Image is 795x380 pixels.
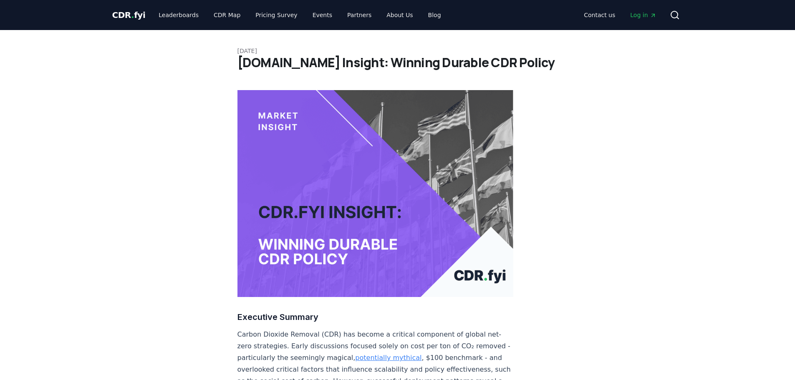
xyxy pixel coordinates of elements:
a: Partners [341,8,378,23]
a: CDR.fyi [112,9,146,21]
a: CDR Map [207,8,247,23]
a: Pricing Survey [249,8,304,23]
a: potentially mythical [355,354,421,362]
a: Events [306,8,339,23]
span: . [131,10,134,20]
span: Log in [630,11,656,19]
img: blog post image [237,90,514,297]
a: About Us [380,8,419,23]
a: Blog [421,8,448,23]
h3: Executive Summary [237,310,514,324]
h1: [DOMAIN_NAME] Insight: Winning Durable CDR Policy [237,55,558,70]
a: Contact us [577,8,622,23]
a: Leaderboards [152,8,205,23]
a: Log in [623,8,663,23]
span: CDR fyi [112,10,146,20]
nav: Main [152,8,447,23]
p: [DATE] [237,47,558,55]
nav: Main [577,8,663,23]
